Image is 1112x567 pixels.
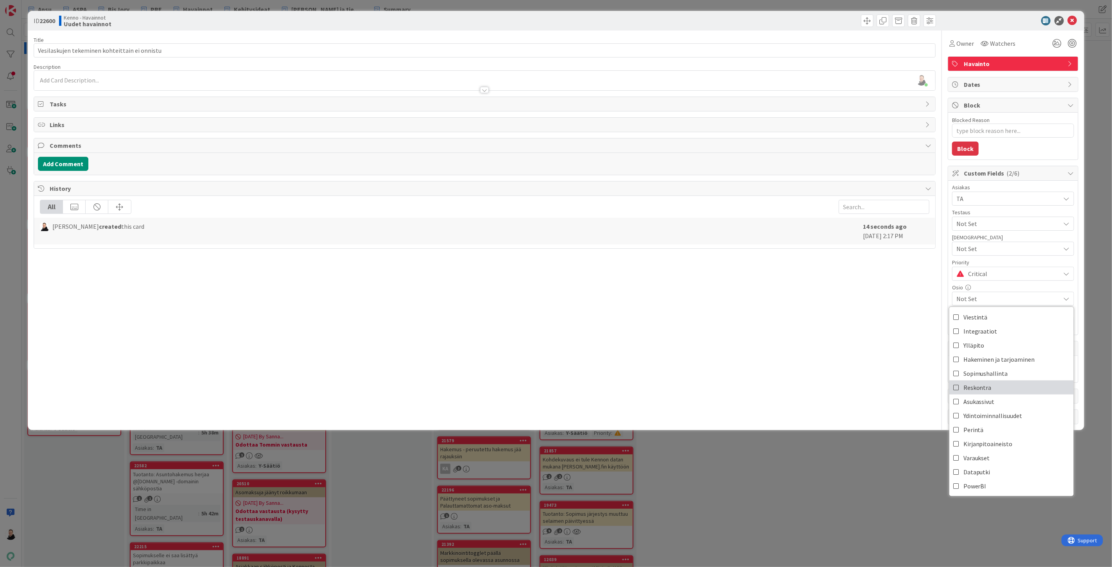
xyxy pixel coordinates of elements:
div: [DEMOGRAPHIC_DATA] [952,235,1074,240]
span: Viestintä [963,311,988,323]
div: Osio [952,285,1074,290]
div: Testaus [952,210,1074,215]
div: [DATE] 2:17 PM [863,222,929,240]
span: Support [16,1,36,11]
span: Not Set [956,244,1060,253]
a: Ylläpito [949,338,1074,352]
b: 14 seconds ago [863,222,907,230]
span: Comments [50,141,921,150]
span: Not Set [956,219,1060,228]
span: Integraatiot [963,325,997,337]
span: Dataputki [963,466,990,478]
span: Description [34,63,61,70]
a: Dataputki [949,465,1074,479]
span: ID [34,16,55,25]
b: 22600 [39,17,55,25]
a: Ydintoiminnallisuudet [949,409,1074,423]
span: PowerBI [963,480,986,492]
span: Owner [956,39,974,48]
button: Add Comment [38,157,88,171]
a: Integraatiot [949,324,1074,338]
span: Watchers [990,39,1016,48]
span: Tasks [50,99,921,109]
a: PowerBI [949,479,1074,493]
input: Search... [839,200,929,214]
img: AN [40,222,48,231]
span: Asukassivut [963,396,995,407]
span: Varaukset [963,452,990,464]
span: Links [50,120,921,129]
span: Havainto [964,59,1064,68]
span: Block [964,100,1064,110]
span: Hakeminen ja tarjoaminen [963,353,1035,365]
a: Varaukset [949,451,1074,465]
span: [PERSON_NAME] this card [52,222,144,231]
div: All [40,200,63,214]
b: created [99,222,121,230]
a: Hakeminen ja tarjoaminen [949,352,1074,366]
a: Viestintä [949,310,1074,324]
span: Not Set [956,294,1060,303]
span: Dates [964,80,1064,89]
a: Kirjanpitoaineisto [949,437,1074,451]
span: Kenno - Havainnot [64,14,111,21]
span: Perintä [963,424,984,436]
a: Asukassivut [949,395,1074,409]
span: TA [956,194,1060,203]
span: Custom Fields [964,169,1064,178]
label: Blocked Reason [952,117,990,124]
span: Reskontra [963,382,992,393]
a: Sopimushallinta [949,366,1074,380]
div: Priority [952,260,1074,265]
span: Ydintoiminnallisuudet [963,410,1022,422]
label: Title [34,36,44,43]
a: Reskontra [949,380,1074,395]
span: ( 2/6 ) [1007,169,1020,177]
span: Sopimushallinta [963,368,1008,379]
span: History [50,184,921,193]
span: Critical [968,268,1056,279]
span: Kirjanpitoaineisto [963,438,1013,450]
a: Perintä [949,423,1074,437]
span: Ylläpito [963,339,985,351]
button: Block [952,142,979,156]
div: Asiakas [952,185,1074,190]
input: type card name here... [34,43,936,57]
b: Uudet havainnot [64,21,111,27]
img: KHqomuoKQRjoNQxyxxwtZmjOUFPU5med.jpg [916,75,927,86]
